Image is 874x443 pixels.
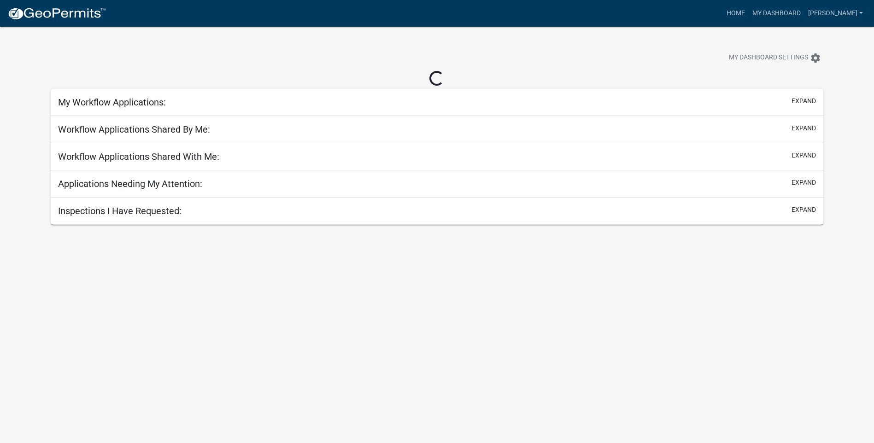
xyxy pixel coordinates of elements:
span: My Dashboard Settings [729,52,808,64]
h5: My Workflow Applications: [58,97,166,108]
button: expand [792,96,816,106]
button: expand [792,205,816,215]
a: My Dashboard [749,5,804,22]
h5: Applications Needing My Attention: [58,178,202,189]
i: settings [810,52,821,64]
button: expand [792,151,816,160]
button: My Dashboard Settingssettings [721,49,828,67]
a: [PERSON_NAME] [804,5,867,22]
h5: Inspections I Have Requested: [58,205,182,216]
button: expand [792,123,816,133]
h5: Workflow Applications Shared By Me: [58,124,210,135]
a: Home [723,5,749,22]
button: expand [792,178,816,187]
h5: Workflow Applications Shared With Me: [58,151,219,162]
